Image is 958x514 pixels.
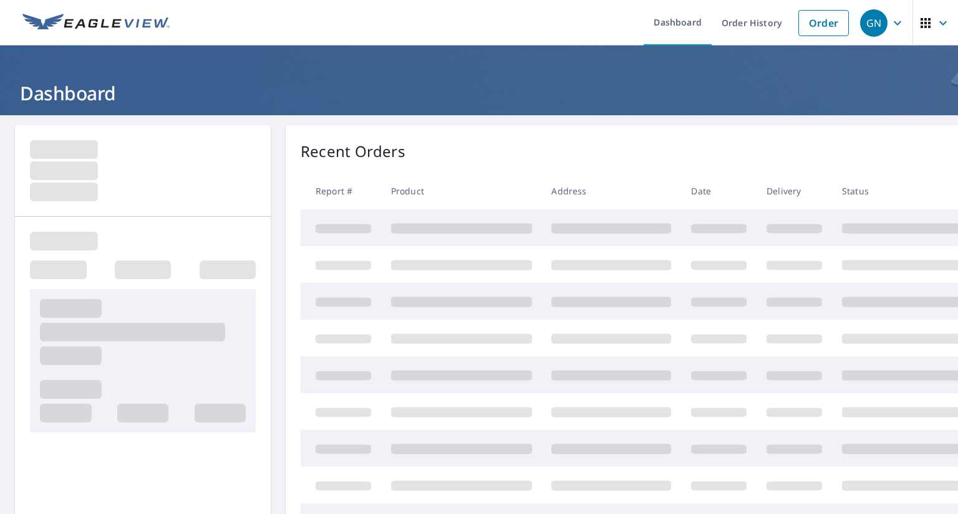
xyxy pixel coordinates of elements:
th: Product [381,173,542,209]
img: EV Logo [22,14,170,32]
a: Order [798,10,849,36]
th: Date [681,173,757,209]
p: Recent Orders [301,140,405,163]
th: Delivery [757,173,832,209]
th: Address [541,173,681,209]
th: Report # [301,173,381,209]
h1: Dashboard [15,80,943,106]
div: GN [860,9,888,37]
